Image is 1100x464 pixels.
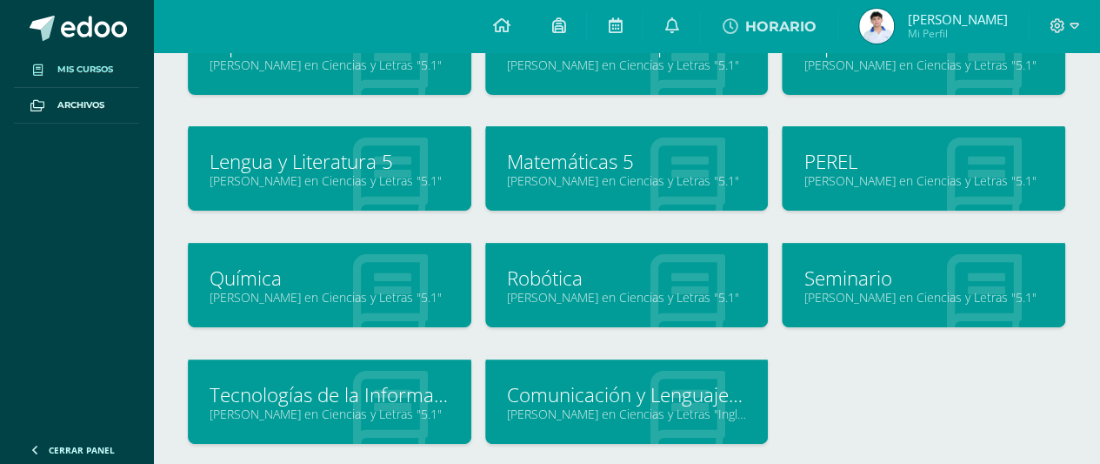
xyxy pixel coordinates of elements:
[507,406,747,422] a: [PERSON_NAME] en Ciencias y Letras "Inglés - Intermedio "A""
[57,63,113,77] span: Mis cursos
[744,18,816,35] span: HORARIO
[14,52,139,88] a: Mis cursos
[803,265,1043,292] a: Seminario
[210,57,450,73] a: [PERSON_NAME] en Ciencias y Letras "5.1"
[803,289,1043,306] a: [PERSON_NAME] en Ciencias y Letras "5.1"
[507,148,747,175] a: Matemáticas 5
[57,98,104,112] span: Archivos
[507,381,747,408] a: Comunicación y Lenguaje L3, Inglés 5
[507,289,747,306] a: [PERSON_NAME] en Ciencias y Letras "5.1"
[803,172,1043,189] a: [PERSON_NAME] en Ciencias y Letras "5.1"
[507,265,747,292] a: Robótica
[210,381,450,408] a: Tecnologías de la Información y Comunicación 5
[210,289,450,306] a: [PERSON_NAME] en Ciencias y Letras "5.1"
[507,57,747,73] a: [PERSON_NAME] en Ciencias y Letras "5.1"
[907,26,1007,41] span: Mi Perfil
[507,172,747,189] a: [PERSON_NAME] en Ciencias y Letras "5.1"
[803,148,1043,175] a: PEREL
[803,57,1043,73] a: [PERSON_NAME] en Ciencias y Letras "5.1"
[210,406,450,422] a: [PERSON_NAME] en Ciencias y Letras "5.1"
[859,9,894,44] img: 0aad0096bf2d6f16f984d9d72f1231e4.png
[49,444,115,456] span: Cerrar panel
[14,88,139,124] a: Archivos
[210,148,450,175] a: Lengua y Literatura 5
[210,265,450,292] a: Química
[907,10,1007,28] span: [PERSON_NAME]
[210,172,450,189] a: [PERSON_NAME] en Ciencias y Letras "5.1"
